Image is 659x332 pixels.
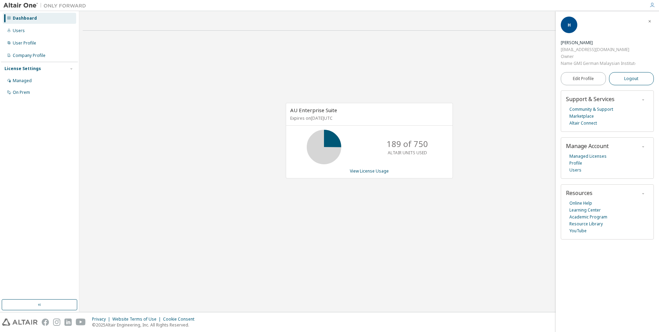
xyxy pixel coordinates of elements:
[566,95,615,103] span: Support & Services
[569,160,582,167] a: Profile
[92,316,112,322] div: Privacy
[76,319,86,326] img: youtube.svg
[13,90,30,95] div: On Prem
[290,115,447,121] p: Expires on [DATE] UTC
[568,22,571,28] span: H
[92,322,199,328] p: © 2025 Altair Engineering, Inc. All Rights Reserved.
[13,16,37,21] div: Dashboard
[42,319,49,326] img: facebook.svg
[163,316,199,322] div: Cookie Consent
[112,316,163,322] div: Website Terms of Use
[13,40,36,46] div: User Profile
[569,227,587,234] a: YouTube
[387,138,428,150] p: 189 of 750
[561,72,606,85] a: Edit Profile
[13,28,25,33] div: Users
[569,120,597,127] a: Altair Connect
[350,168,389,174] a: View License Usage
[569,214,607,221] a: Academic Program
[569,167,581,174] a: Users
[569,113,594,120] a: Marketplace
[566,142,609,150] span: Manage Account
[566,189,592,197] span: Resources
[569,106,613,113] a: Community & Support
[569,200,592,207] a: Online Help
[569,207,601,214] a: Learning Center
[561,53,635,60] div: Owner
[561,39,635,46] div: Haida Visna Bakarudin
[64,319,72,326] img: linkedin.svg
[624,75,638,82] span: Logout
[53,319,60,326] img: instagram.svg
[569,153,607,160] a: Managed Licenses
[3,2,90,9] img: Altair One
[13,78,32,84] div: Managed
[290,107,337,114] span: AU Enterprise Suite
[2,319,38,326] img: altair_logo.svg
[388,150,427,156] p: ALTAIR UNITS USED
[569,221,603,227] a: Resource Library
[13,53,45,58] div: Company Profile
[609,72,654,85] button: Logout
[561,46,635,53] div: [EMAIL_ADDRESS][DOMAIN_NAME]
[4,66,41,71] div: License Settings
[561,60,635,67] div: Name GMI German Malaysian Institute
[573,76,594,81] span: Edit Profile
